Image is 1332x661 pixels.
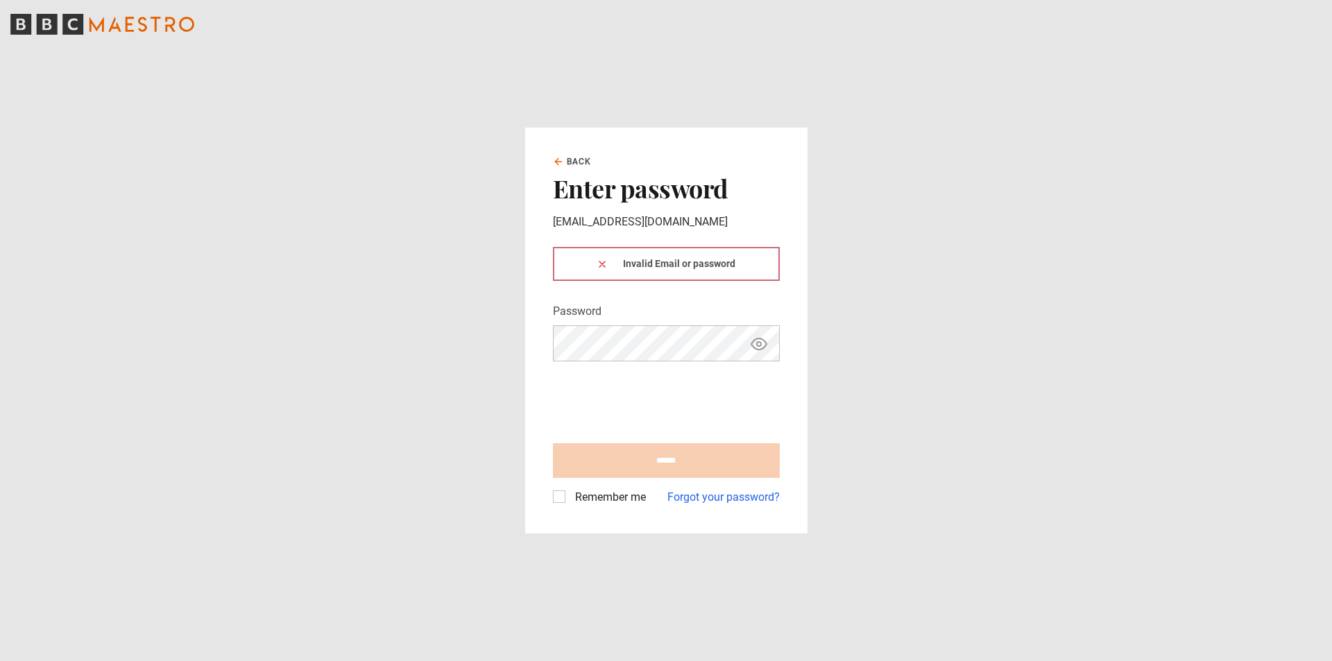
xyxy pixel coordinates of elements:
[553,372,764,427] iframe: reCAPTCHA
[553,214,780,230] p: [EMAIL_ADDRESS][DOMAIN_NAME]
[553,303,601,320] label: Password
[553,247,780,281] div: Invalid Email or password
[553,155,592,168] a: Back
[553,173,780,203] h2: Enter password
[10,14,194,35] svg: BBC Maestro
[747,332,771,356] button: Show password
[570,489,646,506] label: Remember me
[667,489,780,506] a: Forgot your password?
[567,155,592,168] span: Back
